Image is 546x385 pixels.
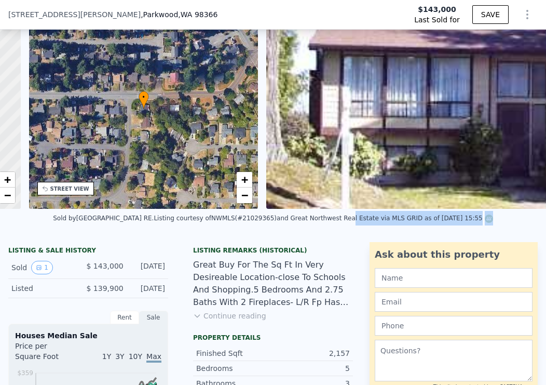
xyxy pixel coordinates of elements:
span: − [4,189,10,202]
div: 5 [273,363,350,374]
div: Price per Square Foot [15,341,88,368]
span: , WA 98366 [178,10,217,19]
div: Rent [110,311,139,324]
div: Property details [193,334,353,342]
span: + [4,173,10,186]
div: Finished Sqft [196,348,273,359]
span: 1Y [102,352,111,361]
span: Max [146,352,161,363]
button: SAVE [472,5,509,24]
div: Houses Median Sale [15,330,161,341]
a: Zoom in [237,172,252,188]
span: + [241,173,248,186]
span: • [139,92,149,102]
button: Show Options [517,4,538,25]
span: , Parkwood [141,9,217,20]
div: Sold [11,261,78,274]
div: [DATE] [132,261,165,274]
img: NWMLS Logo [485,215,493,223]
span: $ 139,900 [86,284,123,293]
div: Bedrooms [196,363,273,374]
span: $ 143,000 [86,262,123,270]
span: 3Y [115,352,124,361]
input: Name [375,268,533,288]
div: Listed [11,283,78,294]
div: [DATE] [132,283,165,294]
div: Great Buy For The Sq Ft In Very Desireable Location-close To Schools And Shopping.5 Bedrooms And ... [193,259,353,309]
div: Listing courtesy of NWMLS (#21029365) and Great Northwest Real Estate via MLS GRID as of [DATE] 1... [154,215,493,222]
button: Continue reading [193,311,266,321]
span: 10Y [129,352,142,361]
div: • [139,91,149,109]
a: Zoom out [237,188,252,203]
span: [STREET_ADDRESS][PERSON_NAME] [8,9,141,20]
input: Phone [375,316,533,336]
span: − [241,189,248,202]
tspan: $359 [17,369,33,377]
div: Listing Remarks (Historical) [193,246,353,255]
span: $143,000 [418,4,456,15]
input: Email [375,292,533,312]
div: Sold by [GEOGRAPHIC_DATA] RE . [53,215,154,222]
div: STREET VIEW [50,185,89,193]
div: Ask about this property [375,247,533,262]
div: Sale [139,311,168,324]
div: 2,157 [273,348,350,359]
div: LISTING & SALE HISTORY [8,246,168,257]
span: Last Sold for [414,15,460,25]
button: View historical data [31,261,53,274]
